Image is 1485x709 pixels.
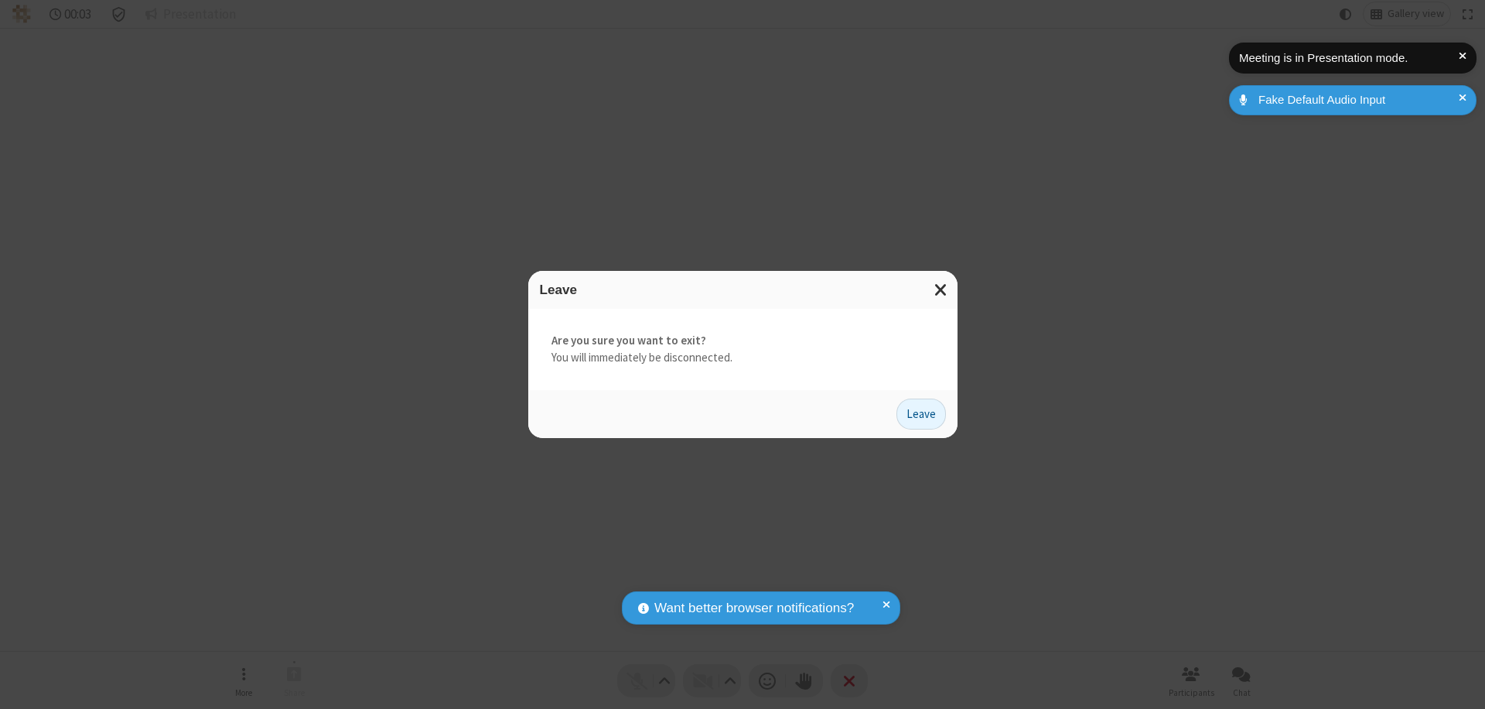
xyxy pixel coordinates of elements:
h3: Leave [540,283,946,297]
div: Meeting is in Presentation mode. [1239,50,1459,67]
div: You will immediately be disconnected. [528,309,958,390]
button: Leave [896,399,946,430]
span: Want better browser notifications? [654,598,854,618]
div: Fake Default Audio Input [1253,91,1465,109]
button: Close modal [925,271,958,309]
strong: Are you sure you want to exit? [551,332,934,350]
